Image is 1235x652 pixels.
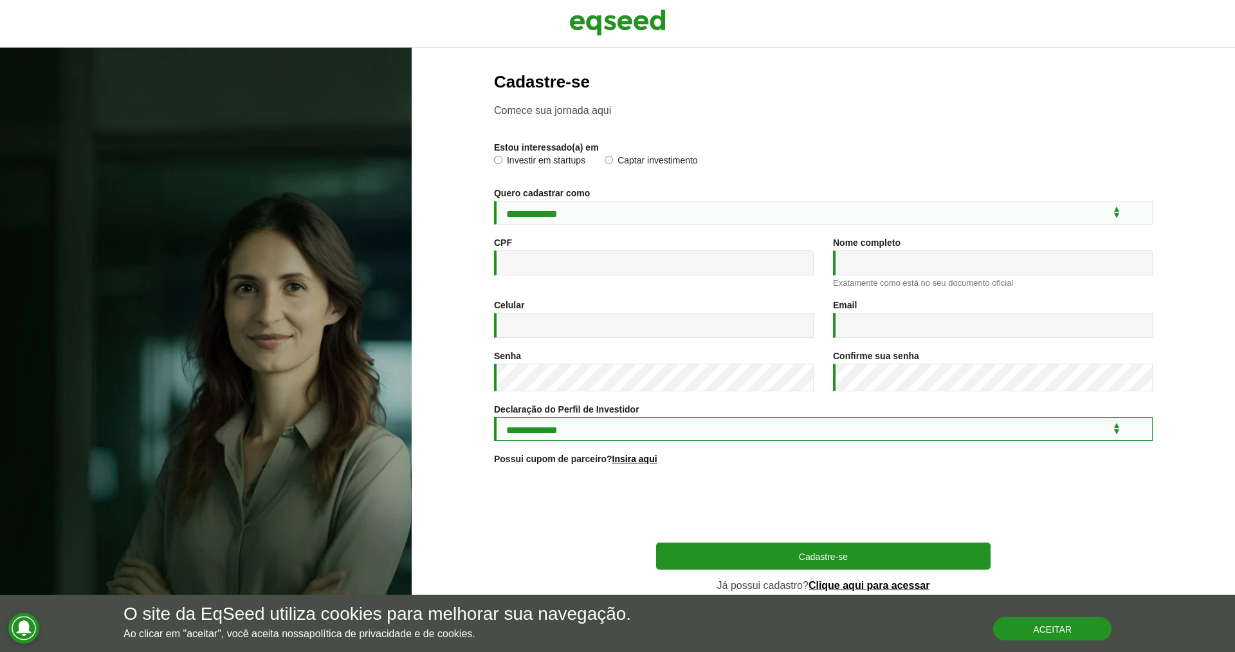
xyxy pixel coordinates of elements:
[833,279,1153,287] div: Exatamente como está no seu documento oficial
[494,156,585,169] label: Investir em startups
[494,301,524,310] label: Celular
[494,143,599,152] label: Estou interessado(a) em
[833,351,919,360] label: Confirme sua senha
[569,6,666,39] img: EqSeed Logo
[605,156,613,164] input: Captar investimento
[494,454,657,463] label: Possui cupom de parceiro?
[993,617,1111,640] button: Aceitar
[612,454,657,463] a: Insira aqui
[494,104,1153,116] p: Comece sua jornada aqui
[494,238,512,247] label: CPF
[123,628,631,640] p: Ao clicar em "aceitar", você aceita nossa .
[494,351,521,360] label: Senha
[123,604,631,624] h5: O site da EqSeed utiliza cookies para melhorar sua navegação.
[494,73,1153,91] h2: Cadastre-se
[605,156,698,169] label: Captar investimento
[656,579,991,591] p: Já possui cadastro?
[833,301,857,310] label: Email
[833,238,901,247] label: Nome completo
[656,543,991,570] button: Cadastre-se
[494,189,590,198] label: Quero cadastrar como
[309,629,473,639] a: política de privacidade e de cookies
[494,405,639,414] label: Declaração do Perfil de Investidor
[494,156,502,164] input: Investir em startups
[809,581,930,591] a: Clique aqui para acessar
[726,480,921,530] iframe: reCAPTCHA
